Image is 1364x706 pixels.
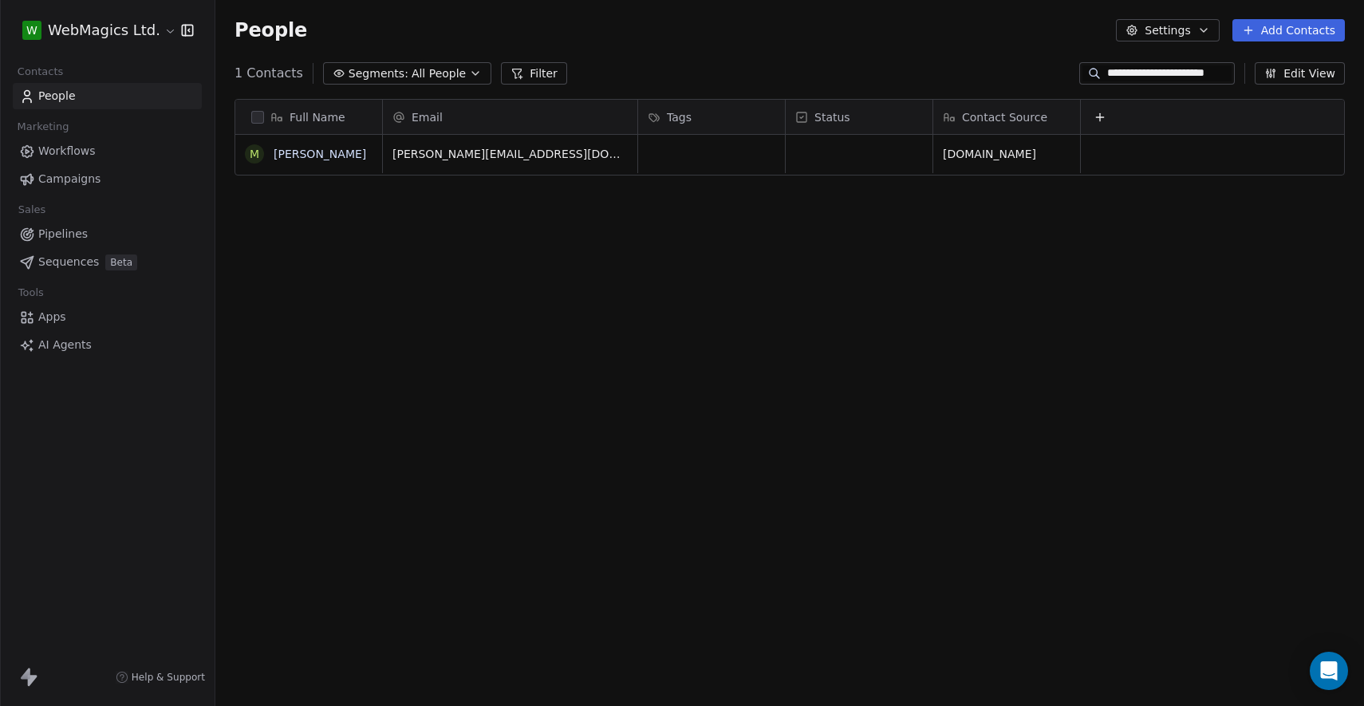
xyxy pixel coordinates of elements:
span: [DOMAIN_NAME] [943,146,1070,162]
span: Apps [38,309,66,325]
button: Edit View [1255,62,1345,85]
span: Campaigns [38,171,101,187]
a: People [13,83,202,109]
span: [PERSON_NAME][EMAIL_ADDRESS][DOMAIN_NAME] [392,146,628,162]
div: Full Name [235,100,382,134]
span: AI Agents [38,337,92,353]
span: W [26,22,37,38]
span: Contact Source [962,109,1047,125]
a: Help & Support [116,671,205,684]
span: Full Name [290,109,345,125]
a: SequencesBeta [13,249,202,275]
span: Tags [667,109,692,125]
div: grid [235,135,383,683]
span: Email [412,109,443,125]
span: Segments: [349,65,408,82]
span: WebMagics Ltd. [48,20,160,41]
div: Tags [638,100,785,134]
a: Campaigns [13,166,202,192]
a: Pipelines [13,221,202,247]
span: All People [412,65,466,82]
a: [PERSON_NAME] [274,148,366,160]
span: Beta [105,254,137,270]
span: Pipelines [38,226,88,243]
div: Contact Source [933,100,1080,134]
span: Workflows [38,143,96,160]
span: Contacts [10,60,70,84]
a: Apps [13,304,202,330]
div: grid [383,135,1346,683]
div: Open Intercom Messenger [1310,652,1348,690]
span: Tools [11,281,50,305]
span: Help & Support [132,671,205,684]
span: 1 Contacts [235,64,303,83]
span: Sequences [38,254,99,270]
a: AI Agents [13,332,202,358]
button: Filter [501,62,567,85]
button: Settings [1116,19,1219,41]
div: Status [786,100,932,134]
div: Email [383,100,637,134]
button: WWebMagics Ltd. [19,17,170,44]
a: Workflows [13,138,202,164]
span: Marketing [10,115,76,139]
span: People [235,18,307,42]
span: Status [814,109,850,125]
div: M [250,146,259,163]
span: Sales [11,198,53,222]
span: People [38,88,76,105]
button: Add Contacts [1232,19,1345,41]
